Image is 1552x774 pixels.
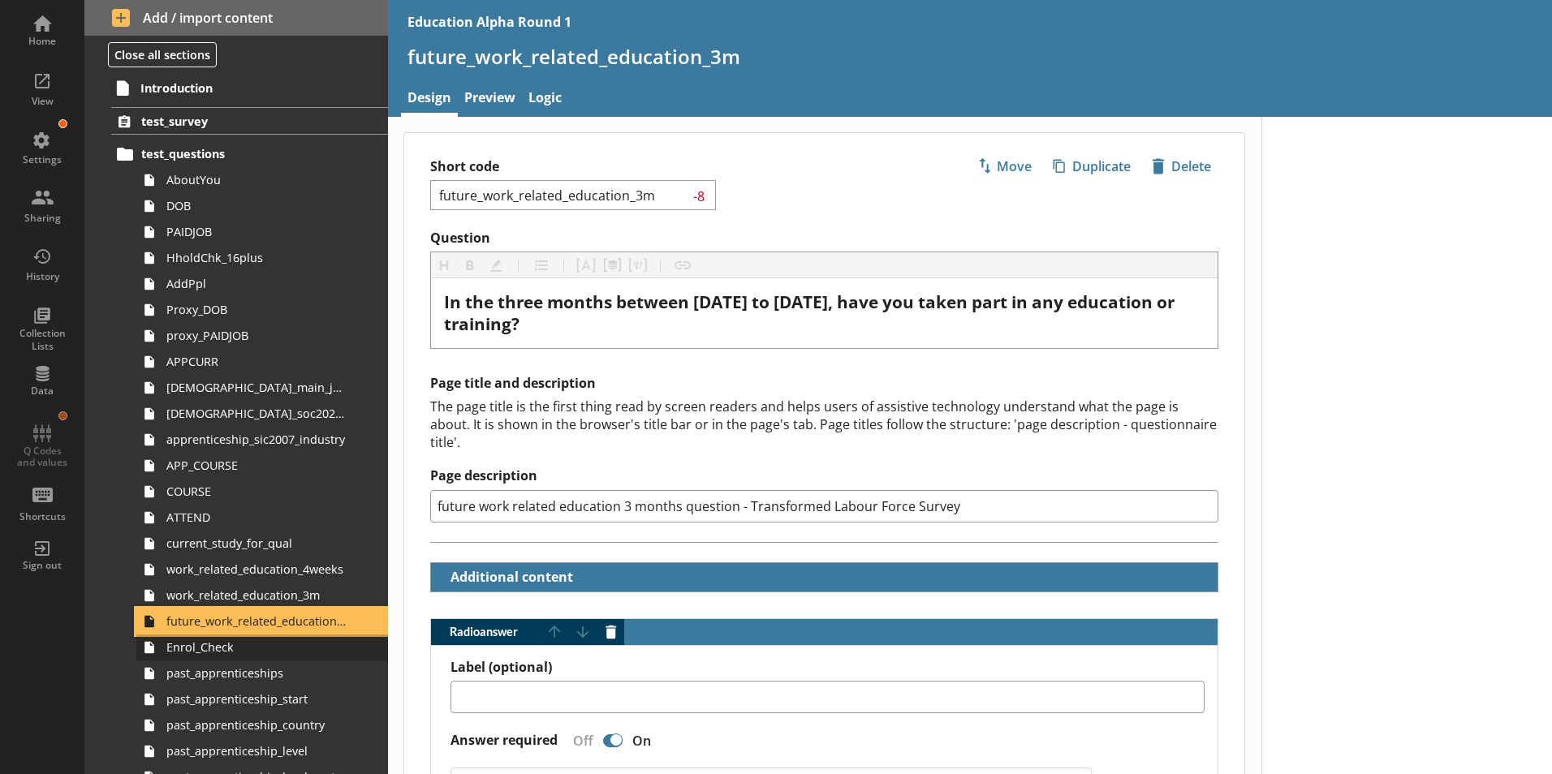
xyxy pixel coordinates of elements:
label: Page description [430,467,1218,484]
label: Question [430,230,1218,247]
span: Radio answer [431,626,541,638]
span: test_survey [141,114,340,129]
a: apprenticeship_sic2007_industry [136,427,388,453]
span: COURSE [166,484,347,499]
span: Proxy_DOB [166,302,347,317]
span: test_questions [141,146,340,161]
label: Short code [430,158,825,175]
div: On [626,732,664,750]
a: past_apprenticeship_country [136,712,388,738]
div: Data [14,385,71,398]
div: The page title is the first thing read by screen readers and helps users of assistive technology ... [430,398,1218,451]
div: Question [444,291,1205,335]
a: Proxy_DOB [136,297,388,323]
span: -8 [690,187,709,203]
a: AboutYou [136,167,388,193]
a: PAIDJOB [136,219,388,245]
a: past_apprenticeships [136,660,388,686]
span: DOB [166,198,347,213]
label: Label (optional) [451,659,1205,676]
a: COURSE [136,479,388,505]
span: proxy_PAIDJOB [166,328,347,343]
a: Preview [458,82,522,117]
a: APP_COURSE [136,453,388,479]
div: View [14,95,71,108]
h2: Page title and description [430,375,1218,392]
span: Delete [1145,153,1218,179]
a: work_related_education_3m [136,583,388,608]
button: Delete answer [598,619,624,645]
span: past_apprenticeship_level [166,743,347,759]
span: current_study_for_qual [166,535,347,551]
span: PAIDJOB [166,224,347,239]
span: Introduction [140,80,340,96]
button: Duplicate [1045,153,1138,180]
span: In the three months between [DATE] to [DATE], have you taken part in any education or training? [444,290,1179,335]
a: ATTEND [136,505,388,531]
a: HholdChk_16plus [136,245,388,271]
span: Add / import content [112,9,361,27]
span: work_related_education_4weeks [166,561,347,577]
a: past_apprenticeship_start [136,686,388,712]
a: [DEMOGRAPHIC_DATA]_main_job [136,375,388,401]
span: past_apprenticeship_start [166,691,347,707]
a: test_survey [111,107,388,135]
span: HholdChk_16plus [166,250,347,265]
span: apprenticeship_sic2007_industry [166,432,347,447]
h1: future_work_related_education_3m [407,44,1533,69]
div: Home [14,35,71,48]
a: future_work_related_education_3m [136,608,388,634]
button: Additional content [438,563,576,591]
span: Duplicate [1046,153,1137,179]
div: Collection Lists [14,327,71,352]
a: current_study_for_qual [136,531,388,557]
span: APPCURR [166,354,347,369]
button: Close all sections [108,42,217,67]
span: AboutYou [166,172,347,187]
a: Logic [522,82,568,117]
span: AddPpl [166,276,347,291]
div: Education Alpha Round 1 [407,13,571,31]
a: Introduction [110,75,388,101]
span: past_apprenticeships [166,665,347,681]
div: History [14,270,71,283]
a: DOB [136,193,388,219]
a: past_apprenticeship_level [136,738,388,764]
span: APP_COURSE [166,458,347,473]
div: Sign out [14,559,71,572]
span: future_work_related_education_3m [166,613,347,629]
div: Sharing [14,212,71,225]
span: [DEMOGRAPHIC_DATA]_main_job [166,380,347,395]
a: AddPpl [136,271,388,297]
span: Move [971,153,1038,179]
a: [DEMOGRAPHIC_DATA]_soc2020_job_title [136,401,388,427]
span: Enrol_Check [166,639,347,655]
div: Off [560,732,600,750]
a: proxy_PAIDJOB [136,323,388,349]
span: ATTEND [166,510,347,525]
span: past_apprenticeship_country [166,717,347,733]
a: APPCURR [136,349,388,375]
a: test_questions [111,141,388,167]
a: work_related_education_4weeks [136,557,388,583]
span: work_related_education_3m [166,587,347,603]
label: Answer required [451,732,558,749]
div: Settings [14,153,71,166]
span: [DEMOGRAPHIC_DATA]_soc2020_job_title [166,406,347,421]
button: Delete [1145,153,1218,180]
div: Shortcuts [14,510,71,523]
button: Move [970,153,1039,180]
a: Design [401,82,458,117]
a: Enrol_Check [136,634,388,660]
